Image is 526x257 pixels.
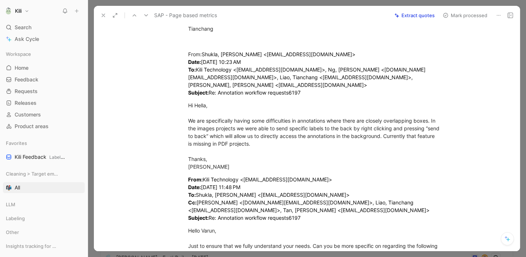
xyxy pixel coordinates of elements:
span: Cleaning > Target empty views [6,170,58,177]
a: Feedback [3,74,85,85]
span: " [430,250,432,257]
div: Favorites [3,138,85,149]
div: Other [3,227,85,238]
span: Kili Technology <[EMAIL_ADDRESS][DOMAIN_NAME]> [203,176,332,183]
div: Labeling [3,213,85,226]
span: [DATE] 10:23 AM [201,59,241,65]
span: Just to ensure that we fully understand your needs. Can you be more specific on regarding the fol... [188,243,439,257]
span: Kili Feedback [15,153,66,161]
span: 3. Workflow for PDF projects to resemble image project, such as the “send to back” functions. [207,250,430,257]
span: We are specifically having some difficulties in annotations where there are closely overlapping b... [188,118,441,147]
span: Hi Hella, [188,102,207,108]
span: To: [188,192,196,198]
span: Labeling [6,215,25,222]
span: Workspace [6,50,31,58]
span: [PERSON_NAME] <[DOMAIN_NAME][EMAIL_ADDRESS][DOMAIN_NAME]>, Liao, Tianchang <[EMAIL_ADDRESS][DOMAI... [188,199,430,213]
span: Subject: [188,89,209,96]
span: Tianchang [188,26,213,32]
img: 📬 [6,185,12,191]
a: Customers [3,109,85,120]
div: Insights tracking for key clients [3,241,85,252]
span: Re: Annotation workflow requests6197 [209,215,301,221]
span: Insights tracking for key clients [6,242,58,250]
a: Releases [3,97,85,108]
a: Ask Cycle [3,34,85,45]
a: Home [3,62,85,73]
div: LLM [3,199,85,212]
span: Product areas [15,123,49,130]
span: Subject: [188,215,209,221]
span: Requests [15,88,38,95]
span: SAP - Page based metrics [154,11,217,20]
div: Other [3,227,85,240]
a: Kili FeedbackLabeling [3,151,85,162]
span: Re: Annotation workflow requests6197 [209,89,301,96]
span: Date: [188,184,201,190]
div: Insights tracking for key clients [3,241,85,254]
button: KiliKili [3,6,31,16]
span: All [15,184,20,191]
span: Releases [15,99,37,107]
span: Thanks, [188,156,207,162]
span: [DATE] 11:48 PM [201,184,240,190]
span: Labeling [49,154,67,160]
span: Search [15,23,31,32]
div: Labeling [3,213,85,224]
span: LLM [6,201,15,208]
button: Extract quotes [391,10,438,20]
a: Product areas [3,121,85,132]
span: Customers [15,111,41,118]
button: 📬 [4,183,13,192]
div: Workspace [3,49,85,60]
h1: Kili [15,8,22,14]
span: Home [15,64,28,72]
span: Shukla, [PERSON_NAME] <[EMAIL_ADDRESS][DOMAIN_NAME]> [202,51,355,57]
button: Mark processed [439,10,491,20]
span: Kili Technology <[EMAIL_ADDRESS][DOMAIN_NAME]>, Ng, [PERSON_NAME] <[DOMAIN_NAME][EMAIL_ADDRESS][D... [188,66,426,88]
span: Cc: [188,199,197,206]
span: Date: [188,59,201,65]
div: From: [188,50,441,96]
span: Favorites [6,139,27,147]
div: Cleaning > Target empty views [3,168,85,179]
img: Kili [5,7,12,15]
span: Ask Cycle [15,35,39,43]
span: To: [188,66,196,73]
span: Shukla, [PERSON_NAME] <[EMAIL_ADDRESS][DOMAIN_NAME]> [196,192,350,198]
a: Requests [3,86,85,97]
div: Search [3,22,85,33]
span: Other [6,229,19,236]
span: From: [188,176,203,183]
div: LLM [3,199,85,210]
a: 📬All [3,182,85,193]
div: Cleaning > Target empty views📬All [3,168,85,193]
span: [PERSON_NAME] [188,164,229,170]
span: Feedback [15,76,38,83]
span: Hello Varun, [188,227,216,234]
